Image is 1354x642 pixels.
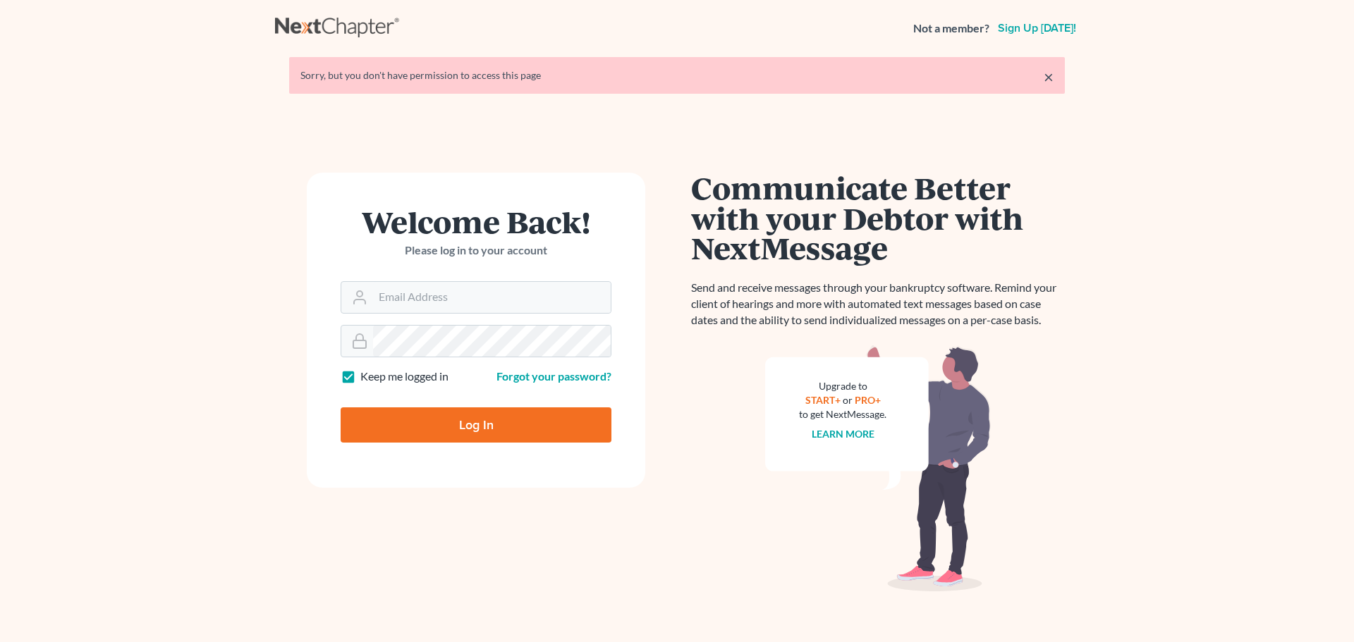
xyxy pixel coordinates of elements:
label: Keep me logged in [360,369,449,385]
div: Upgrade to [799,379,886,393]
a: Forgot your password? [496,369,611,383]
h1: Welcome Back! [341,206,611,237]
a: Sign up [DATE]! [995,23,1079,34]
p: Please log in to your account [341,242,611,259]
div: Sorry, but you don't have permission to access this page [300,68,1054,82]
a: Learn more [812,428,874,440]
span: or [843,394,853,406]
p: Send and receive messages through your bankruptcy software. Remind your client of hearings and mo... [691,280,1065,328]
a: × [1044,68,1054,85]
div: to get NextMessage. [799,407,886,421]
input: Log In [341,407,611,443]
a: PRO+ [855,394,881,406]
img: nextmessage_bg-59042aed3d76b12b5cd301f8e5b87938c9018125f34e5fa2b7a6b67550977c72.svg [765,345,991,592]
h1: Communicate Better with your Debtor with NextMessage [691,173,1065,263]
strong: Not a member? [913,20,989,37]
a: START+ [805,394,841,406]
input: Email Address [373,282,611,313]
